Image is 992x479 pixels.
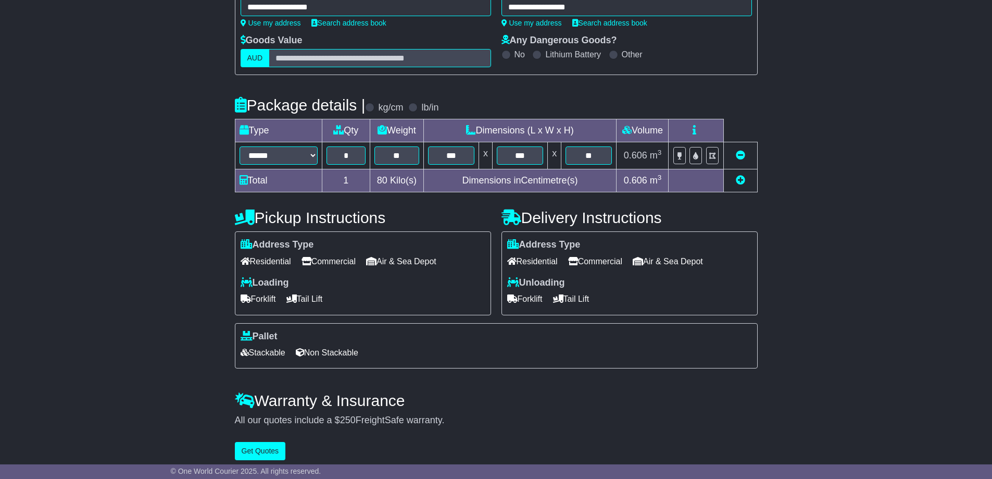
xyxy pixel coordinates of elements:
[548,142,561,169] td: x
[501,35,617,46] label: Any Dangerous Goods?
[553,291,589,307] span: Tail Lift
[378,102,403,114] label: kg/cm
[241,253,291,269] span: Residential
[241,277,289,289] label: Loading
[241,345,285,361] span: Stackable
[241,291,276,307] span: Forklift
[235,392,758,409] h4: Warranty & Insurance
[545,50,601,59] label: Lithium Battery
[377,175,387,186] span: 80
[423,119,617,142] td: Dimensions (L x W x H)
[507,291,543,307] span: Forklift
[514,50,525,59] label: No
[507,239,581,251] label: Address Type
[235,209,491,226] h4: Pickup Instructions
[622,50,643,59] label: Other
[507,253,558,269] span: Residential
[241,239,314,251] label: Address Type
[302,253,356,269] span: Commercial
[370,119,424,142] td: Weight
[241,331,278,342] label: Pallet
[366,253,436,269] span: Air & Sea Depot
[568,253,622,269] span: Commercial
[286,291,323,307] span: Tail Lift
[501,209,758,226] h4: Delivery Instructions
[650,175,662,186] span: m
[311,19,386,27] a: Search address book
[421,102,438,114] label: lb/in
[736,175,745,186] a: Add new item
[235,415,758,426] div: All our quotes include a $ FreightSafe warranty.
[235,442,286,460] button: Get Quotes
[507,277,565,289] label: Unloading
[241,35,303,46] label: Goods Value
[633,253,703,269] span: Air & Sea Depot
[736,150,745,161] a: Remove this item
[370,169,424,192] td: Kilo(s)
[241,49,270,67] label: AUD
[322,119,370,142] td: Qty
[241,19,301,27] a: Use my address
[617,119,669,142] td: Volume
[572,19,647,27] a: Search address book
[235,119,322,142] td: Type
[423,169,617,192] td: Dimensions in Centimetre(s)
[658,149,662,156] sup: 3
[650,150,662,161] span: m
[322,169,370,192] td: 1
[235,96,366,114] h4: Package details |
[296,345,358,361] span: Non Stackable
[479,142,492,169] td: x
[340,415,356,425] span: 250
[624,150,647,161] span: 0.606
[624,175,647,186] span: 0.606
[235,169,322,192] td: Total
[501,19,562,27] a: Use my address
[658,174,662,181] sup: 3
[171,467,321,475] span: © One World Courier 2025. All rights reserved.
